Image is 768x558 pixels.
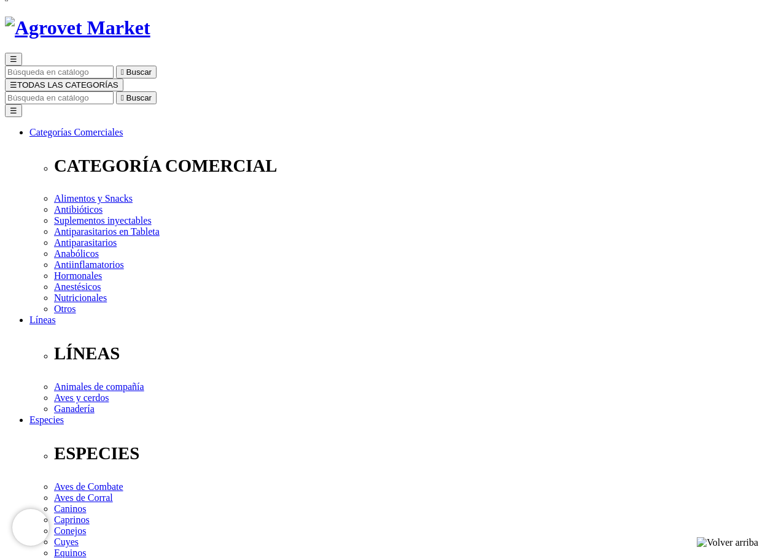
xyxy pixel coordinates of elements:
a: Caprinos [54,514,90,525]
button:  Buscar [116,91,157,104]
a: Otros [54,304,76,314]
input: Buscar [5,91,114,104]
span: ☰ [10,80,17,90]
a: Anestésicos [54,281,101,292]
button:  Buscar [116,66,157,78]
a: Líneas [29,315,56,325]
span: Buscar [126,93,152,102]
a: Antiinflamatorios [54,259,124,270]
a: Cuyes [54,537,79,547]
a: Aves y cerdos [54,392,109,403]
a: Conejos [54,526,86,536]
p: CATEGORÍA COMERCIAL [54,156,763,176]
a: Animales de compañía [54,381,144,392]
a: Equinos [54,548,86,558]
p: LÍNEAS [54,343,763,364]
button: ☰TODAS LAS CATEGORÍAS [5,78,123,91]
input: Buscar [5,66,114,78]
iframe: Brevo live chat [12,509,49,546]
a: Hormonales [54,270,102,281]
i:  [121,67,124,77]
a: Categorías Comerciales [29,127,123,137]
i:  [121,93,124,102]
button: ☰ [5,104,22,117]
a: Suplementos inyectables [54,215,152,226]
span: ☰ [10,55,17,64]
a: Nutricionales [54,292,107,303]
button: ☰ [5,53,22,66]
img: Volver arriba [697,537,758,548]
a: Antibióticos [54,204,103,215]
a: Aves de Combate [54,481,123,492]
a: Anabólicos [54,248,99,259]
a: Antiparasitarios en Tableta [54,226,160,237]
img: Agrovet Market [5,17,150,39]
a: Caninos [54,503,86,514]
a: Antiparasitarios [54,237,117,248]
a: Especies [29,415,64,425]
a: Aves de Corral [54,492,113,503]
a: Alimentos y Snacks [54,193,133,204]
span: Buscar [126,67,152,77]
a: Ganadería [54,403,95,414]
p: ESPECIES [54,443,763,464]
